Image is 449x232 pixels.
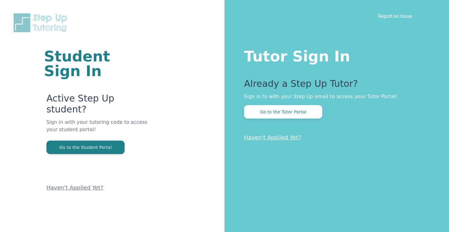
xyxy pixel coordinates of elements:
p: Already a Step Up Tutor? [244,78,425,93]
button: Go to the Student Portal [46,141,125,154]
button: Go to the Tutor Portal [244,105,322,119]
a: Go to the Student Portal [46,144,125,150]
p: Sign in with your tutoring code to access your student portal! [46,119,151,141]
a: Haven't Applied Yet? [244,134,301,141]
h1: Student Sign In [44,49,151,78]
p: Sign in to with your Step Up email to access your Tutor Portal! [244,93,425,100]
h1: Tutor Sign In [244,46,425,64]
a: Haven't Applied Yet? [46,184,104,191]
p: Active Step Up student? [46,93,151,119]
a: Report an Issue [378,13,412,19]
a: Go to the Tutor Portal [244,109,322,115]
img: Step Up Tutoring horizontal logo [12,12,71,33]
